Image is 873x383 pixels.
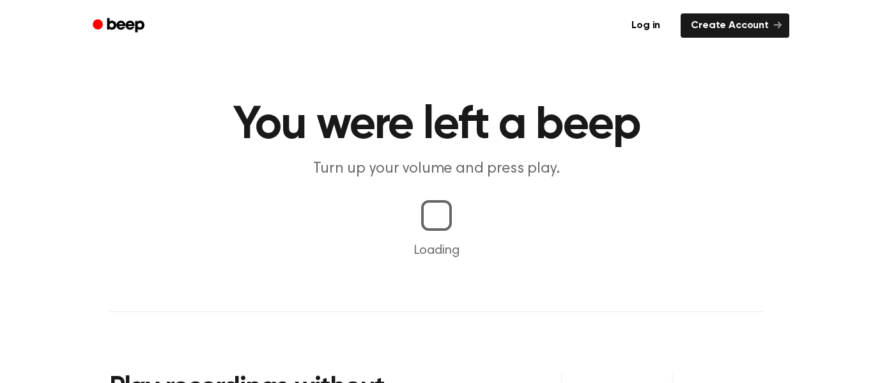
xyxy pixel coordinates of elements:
[109,102,764,148] h1: You were left a beep
[15,241,858,260] p: Loading
[191,159,682,180] p: Turn up your volume and press play.
[84,13,156,38] a: Beep
[681,13,789,38] a: Create Account
[619,11,673,40] a: Log in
